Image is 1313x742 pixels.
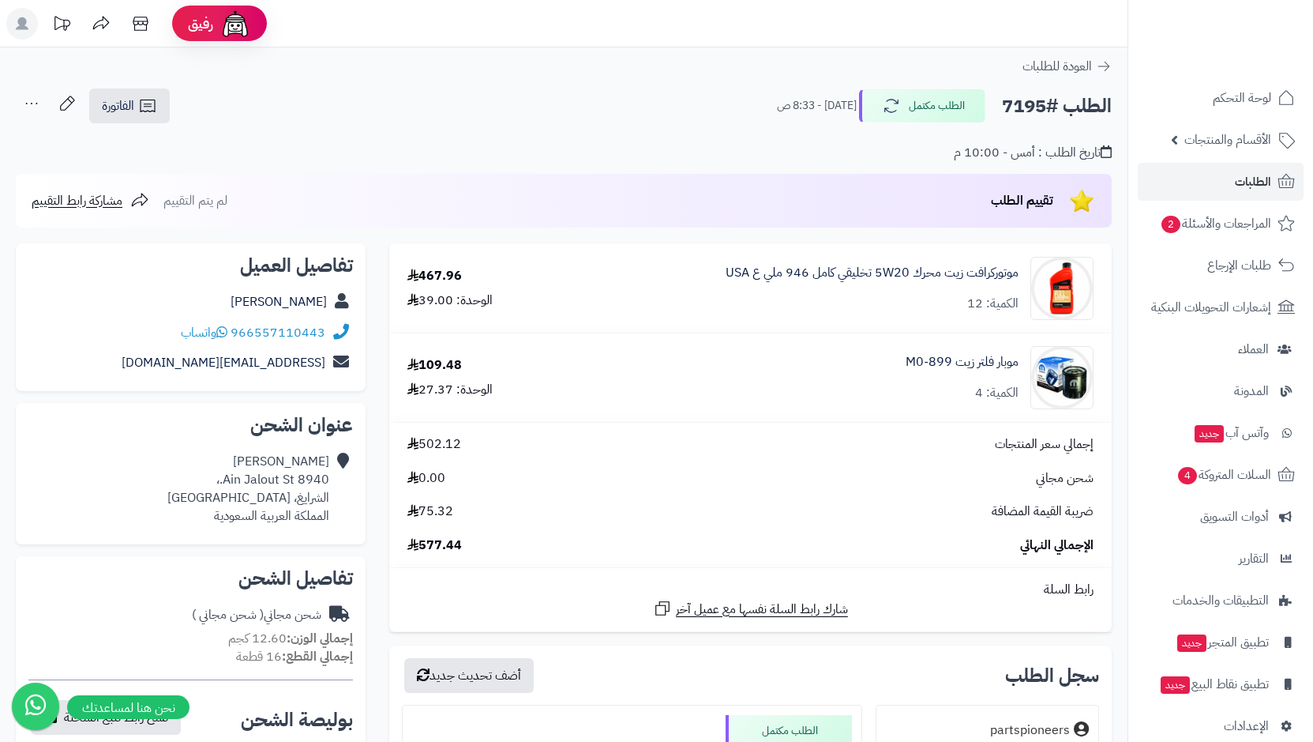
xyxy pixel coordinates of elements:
[188,14,213,33] span: رفيق
[1138,414,1304,452] a: وآتس آبجديد
[1239,548,1269,570] span: التقارير
[1031,346,1093,409] img: MO899-08-20-Dodge-Challenger-Charger.4884899ACa-90x90.jpg
[992,503,1094,521] span: ضريبة القيمة المضافة
[407,469,445,488] span: 0.00
[1138,163,1304,201] a: الطلبات
[407,292,493,310] div: الوحدة: 39.00
[1002,90,1112,122] h2: الطلب #7195
[42,8,81,43] a: تحديثات المنصة
[28,416,353,435] h2: عنوان الشحن
[1036,469,1094,488] span: شحن مجاني
[995,435,1094,454] span: إجمالي سعر المنتجات
[231,323,325,342] a: 966557110443
[89,89,170,123] a: الفاتورة
[1234,380,1269,402] span: المدونة
[28,569,353,588] h2: تفاصيل الشحن
[64,708,168,727] span: نسخ رابط تتبع الشحنة
[1138,330,1304,368] a: العملاء
[1138,205,1304,243] a: المراجعات والأسئلة2
[906,353,1019,371] a: موبار فلتر زيت M0-899
[990,721,1070,740] div: partspioneers
[407,356,462,375] div: 109.48
[102,96,134,115] span: الفاتورة
[967,295,1019,313] div: الكمية: 12
[975,384,1019,402] div: الكمية: 4
[1178,467,1197,484] span: 4
[241,710,353,729] h2: بوليصة الشحن
[1161,216,1180,233] span: 2
[192,605,264,624] span: ( شحن مجاني )
[1206,44,1298,77] img: logo-2.png
[1138,540,1304,578] a: التقارير
[192,606,321,624] div: شحن مجاني
[1184,129,1271,151] span: الأقسام والمنتجات
[1160,213,1271,235] span: المراجعات والأسئلة
[1207,254,1271,277] span: طلبات الإرجاع
[1161,676,1190,694] span: جديد
[32,191,149,210] a: مشاركة رابط التقييم
[1200,506,1269,528] span: أدوات التسويق
[287,629,353,648] strong: إجمالي الوزن:
[1138,498,1304,536] a: أدوات التسويق
[163,191,227,210] span: لم يتم التقييم
[954,144,1112,162] div: تاريخ الطلب : أمس - 10:00 م
[1020,537,1094,555] span: الإجمالي النهائي
[32,191,122,210] span: مشاركة رابط التقييم
[228,629,353,648] small: 12.60 كجم
[1138,79,1304,117] a: لوحة التحكم
[676,601,848,619] span: شارك رابط السلة نفسها مع عميل آخر
[1159,673,1269,695] span: تطبيق نقاط البيع
[28,256,353,275] h2: تفاصيل العميل
[1151,296,1271,318] span: إشعارات التحويلات البنكية
[991,191,1053,210] span: تقييم الطلب
[407,537,462,555] span: 577.44
[1138,665,1304,703] a: تطبيق نقاط البيعجديد
[1138,456,1304,494] a: السلات المتروكة4
[219,8,251,40] img: ai-face.png
[236,647,353,666] small: 16 قطعة
[1235,171,1271,193] span: الطلبات
[1138,247,1304,284] a: طلبات الإرجاع
[1005,666,1099,685] h3: سجل الطلب
[1138,372,1304,410] a: المدونة
[1138,582,1304,620] a: التطبيقات والخدمات
[1176,464,1271,486] span: السلات المتروكة
[407,435,461,454] span: 502.12
[653,599,848,619] a: شارك رابط السلة نفسها مع عميل آخر
[1213,87,1271,109] span: لوحة التحكم
[231,292,327,311] a: [PERSON_NAME]
[777,98,857,114] small: [DATE] - 8:33 ص
[1022,57,1092,76] span: العودة للطلبات
[1138,288,1304,326] a: إشعارات التحويلات البنكية
[407,381,493,399] div: الوحدة: 27.37
[282,647,353,666] strong: إجمالي القطع:
[1238,338,1269,360] span: العملاء
[1195,425,1224,443] span: جديد
[1193,422,1269,444] span: وآتس آب
[1031,257,1093,320] img: MC%205W20%20FS-90x90.png
[1177,635,1206,652] span: جديد
[1224,715,1269,737] span: الإعدادات
[407,503,453,521] span: 75.32
[167,453,329,525] div: [PERSON_NAME] 8940 Ain Jalout St.، الشرايغ، [GEOGRAPHIC_DATA] المملكة العربية السعودية
[1176,631,1269,653] span: تطبيق المتجر
[1172,589,1269,612] span: التطبيقات والخدمات
[122,353,325,372] a: [EMAIL_ADDRESS][DOMAIN_NAME]
[726,264,1019,282] a: موتوركرافت زيت محرك 5W20 تخليقي كامل 946 ملي ع USA
[396,581,1105,599] div: رابط السلة
[181,323,227,342] a: واتساب
[1138,623,1304,661] a: تطبيق المتجرجديد
[407,267,462,285] div: 467.96
[404,658,534,693] button: أضف تحديث جديد
[1022,57,1112,76] a: العودة للطلبات
[859,89,985,122] button: الطلب مكتمل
